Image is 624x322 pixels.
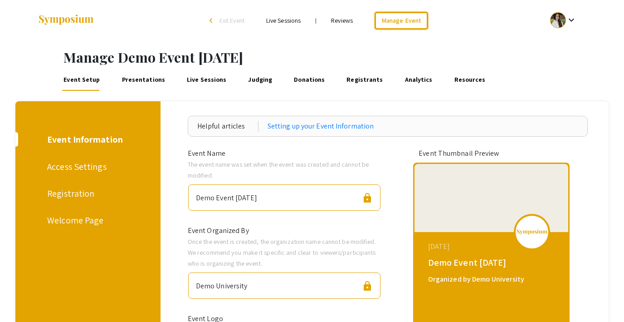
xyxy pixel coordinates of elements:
img: Symposium by ForagerOne [38,14,94,26]
h1: Manage Demo Event [DATE] [63,49,624,65]
span: The event name was set when the event was created and cannot be modified. [188,160,369,179]
span: Once the event is created, the organization name cannot be modified. We recommend you make it spe... [188,237,376,268]
a: Judging [247,69,274,91]
div: Event Information [47,133,126,146]
a: Presentations [120,69,166,91]
span: Exit Event [219,16,244,25]
div: Event Organized By [181,225,388,236]
a: Donations [292,69,327,91]
div: Demo Event [DATE] [428,256,557,269]
div: Demo University [196,277,248,292]
span: lock [362,193,373,203]
a: Event Setup [62,69,102,91]
iframe: Chat [7,281,39,315]
div: Welcome Page [47,213,126,227]
a: Resources [453,69,487,91]
div: [DATE] [428,241,557,252]
div: Organized by Demo University [428,274,557,285]
button: Expand account dropdown [541,10,586,30]
mat-icon: Expand account dropdown [566,15,577,25]
a: Setting up your Event Information [268,121,374,132]
a: Reviews [331,16,353,25]
a: Live Sessions [266,16,301,25]
a: Analytics [403,69,434,91]
a: Registrants [345,69,385,91]
li: | [312,16,320,25]
div: Registration [47,187,126,200]
div: Helpful articles [197,121,258,132]
div: Event Thumbnail Preview [419,148,564,159]
img: logo_v2.png [516,229,548,235]
div: Event Name [181,148,388,159]
a: Live Sessions [185,69,228,91]
div: Demo Event [DATE] [196,188,258,203]
div: Access Settings [47,160,126,173]
a: Manage Event [375,12,428,30]
div: arrow_back_ios [210,18,215,23]
span: lock [362,281,373,292]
